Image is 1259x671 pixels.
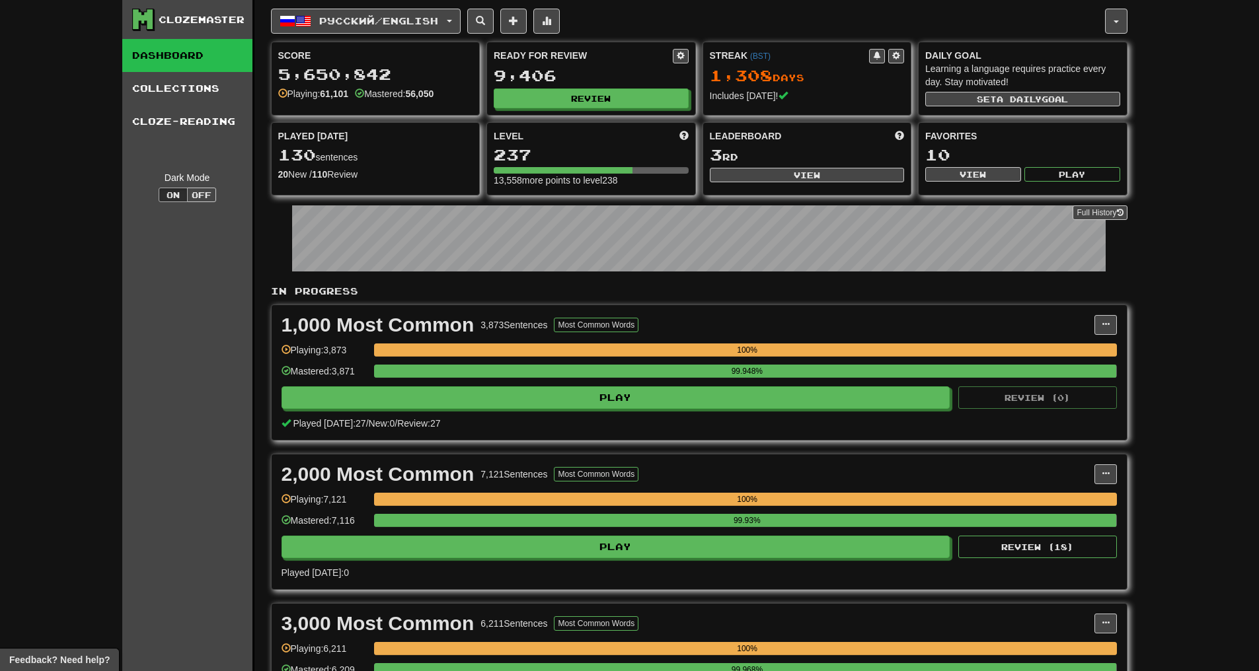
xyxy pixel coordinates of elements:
div: Playing: 3,873 [282,343,367,365]
button: Play [282,536,950,558]
div: 100% [378,493,1117,506]
div: Includes [DATE]! [710,89,905,102]
button: Review (18) [958,536,1117,558]
span: Score more points to level up [679,129,689,143]
button: On [159,188,188,202]
strong: 110 [312,169,327,180]
div: Daily Goal [925,49,1120,62]
span: 1,308 [710,66,773,85]
div: Score [278,49,473,62]
span: a daily [997,94,1042,104]
div: Playing: 6,211 [282,642,367,664]
div: Clozemaster [159,13,245,26]
span: 130 [278,145,316,164]
p: In Progress [271,285,1127,298]
button: More stats [533,9,560,34]
a: Dashboard [122,39,252,72]
button: Play [1024,167,1120,182]
strong: 61,101 [320,88,348,99]
button: Seta dailygoal [925,92,1120,106]
button: Review (0) [958,386,1117,409]
div: 3,873 Sentences [480,318,547,332]
button: Most Common Words [554,467,638,481]
div: Playing: [278,87,349,100]
span: Played [DATE] [278,129,348,143]
button: View [710,168,905,182]
div: Ready for Review [494,49,673,62]
button: Off [187,188,216,202]
button: Most Common Words [554,616,638,631]
button: Search sentences [467,9,494,34]
button: View [925,167,1021,182]
div: 237 [494,147,689,163]
div: Favorites [925,129,1120,143]
div: sentences [278,147,473,164]
div: 10 [925,147,1120,163]
span: / [366,418,369,429]
span: Leaderboard [710,129,782,143]
button: Play [282,386,950,409]
a: Collections [122,72,252,105]
div: 99.948% [378,365,1116,378]
div: 9,406 [494,67,689,84]
div: 13,558 more points to level 238 [494,174,689,187]
div: Dark Mode [132,171,243,184]
div: 99.93% [378,514,1116,527]
span: Played [DATE]: 0 [282,567,349,578]
span: / [395,418,397,429]
a: (BST) [750,52,771,61]
div: rd [710,147,905,164]
span: Review: 27 [397,418,440,429]
div: 6,211 Sentences [480,617,547,630]
button: Review [494,88,689,108]
span: Русский / English [319,15,438,26]
div: Mastered: 7,116 [282,514,367,536]
div: Learning a language requires practice every day. Stay motivated! [925,62,1120,88]
span: This week in points, UTC [895,129,904,143]
button: Most Common Words [554,318,638,332]
button: Add sentence to collection [500,9,527,34]
span: Open feedback widget [9,653,110,666]
div: Mastered: [355,87,434,100]
span: Level [494,129,523,143]
div: Day s [710,67,905,85]
div: 100% [378,642,1117,655]
button: Русский/English [271,9,461,34]
a: Cloze-Reading [122,105,252,138]
strong: 20 [278,169,289,180]
div: 2,000 Most Common [282,464,475,484]
div: 100% [378,343,1117,357]
span: Played [DATE]: 27 [293,418,365,429]
a: Full History [1073,205,1127,220]
div: Mastered: 3,871 [282,365,367,386]
div: 3,000 Most Common [282,614,475,633]
div: 7,121 Sentences [480,468,547,481]
span: New: 0 [369,418,395,429]
strong: 56,050 [405,88,434,99]
div: New / Review [278,168,473,181]
div: 1,000 Most Common [282,315,475,335]
div: Playing: 7,121 [282,493,367,514]
span: 3 [710,145,722,164]
div: 5,650,842 [278,66,473,83]
div: Streak [710,49,870,62]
